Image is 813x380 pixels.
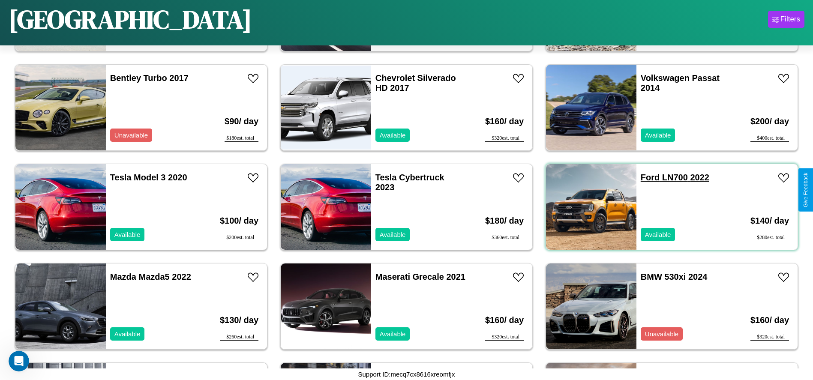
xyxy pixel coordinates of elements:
[641,73,720,93] a: Volkswagen Passat 2014
[9,2,252,37] h1: [GEOGRAPHIC_DATA]
[220,207,258,234] h3: $ 100 / day
[220,334,258,341] div: $ 260 est. total
[358,368,455,380] p: Support ID: mecq7cx8616xreomfjx
[375,173,444,192] a: Tesla Cybertruck 2023
[380,229,406,240] p: Available
[114,328,141,340] p: Available
[750,307,789,334] h3: $ 160 / day
[114,229,141,240] p: Available
[9,351,29,371] iframe: Intercom live chat
[641,173,709,182] a: Ford LN700 2022
[803,173,809,207] div: Give Feedback
[110,272,191,281] a: Mazda Mazda5 2022
[220,307,258,334] h3: $ 130 / day
[768,11,804,28] button: Filters
[750,234,789,241] div: $ 280 est. total
[485,135,524,142] div: $ 320 est. total
[750,207,789,234] h3: $ 140 / day
[225,135,258,142] div: $ 180 est. total
[110,73,189,83] a: Bentley Turbo 2017
[485,234,524,241] div: $ 360 est. total
[645,229,671,240] p: Available
[380,328,406,340] p: Available
[114,129,148,141] p: Unavailable
[485,307,524,334] h3: $ 160 / day
[645,129,671,141] p: Available
[750,334,789,341] div: $ 320 est. total
[750,135,789,142] div: $ 400 est. total
[375,272,465,281] a: Maserati Grecale 2021
[750,108,789,135] h3: $ 200 / day
[485,207,524,234] h3: $ 180 / day
[645,328,678,340] p: Unavailable
[375,73,456,93] a: Chevrolet Silverado HD 2017
[380,129,406,141] p: Available
[485,334,524,341] div: $ 320 est. total
[485,108,524,135] h3: $ 160 / day
[220,234,258,241] div: $ 200 est. total
[110,173,187,182] a: Tesla Model 3 2020
[641,272,708,281] a: BMW 530xi 2024
[780,15,800,24] div: Filters
[225,108,258,135] h3: $ 90 / day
